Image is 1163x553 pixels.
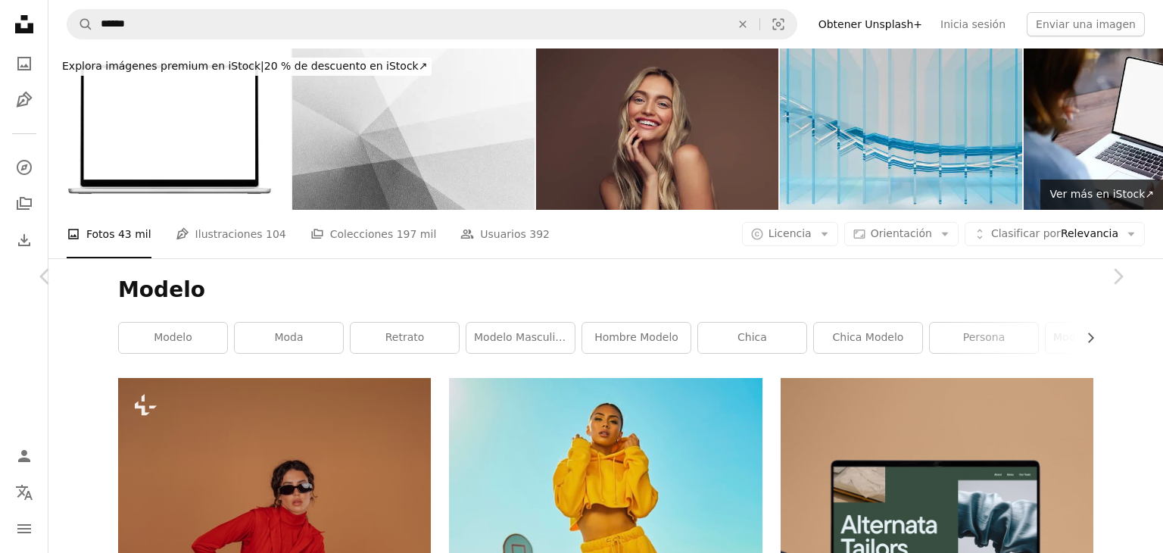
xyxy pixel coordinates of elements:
[9,48,39,79] a: Fotos
[118,276,1093,304] h1: Modelo
[991,227,1118,242] span: Relevancia
[235,323,343,353] a: Moda
[726,10,759,39] button: Borrar
[9,85,39,115] a: Ilustraciones
[9,514,39,544] button: Menú
[844,222,959,246] button: Orientación
[809,12,931,36] a: Obtener Unsplash+
[742,222,838,246] button: Licencia
[698,323,806,353] a: chica
[351,323,459,353] a: retrato
[48,48,291,210] img: Laptop Mockup with a white screen isolated on a white background, a High-quality Studio shot
[62,60,427,72] span: 20 % de descuento en iStock ↗
[266,226,286,242] span: 104
[931,12,1015,36] a: Inicia sesión
[119,323,227,353] a: modelo
[965,222,1145,246] button: Clasificar porRelevancia
[780,48,1022,210] img: Data background
[397,226,437,242] span: 197 mil
[871,227,932,239] span: Orientación
[930,323,1038,353] a: persona
[1072,204,1163,349] a: Siguiente
[582,323,691,353] a: hombre modelo
[769,227,812,239] span: Licencia
[310,210,437,258] a: Colecciones 197 mil
[1046,323,1154,353] a: modelo femenina
[814,323,922,353] a: Chica modelo
[292,48,535,210] img: Fondo abstracto negro, blanco, gris claro, plateado. Forma geométrica. Línea, raya, esquina, triá...
[67,9,797,39] form: Encuentra imágenes en todo el sitio
[48,48,441,85] a: Explora imágenes premium en iStock|20 % de descuento en iStock↗
[9,441,39,471] a: Iniciar sesión / Registrarse
[536,48,778,210] img: Portrait of young girl with beautiful skin and make-up
[62,60,264,72] span: Explora imágenes premium en iStock |
[1049,188,1154,200] span: Ver más en iStock ↗
[460,210,550,258] a: Usuarios 392
[1040,180,1163,210] a: Ver más en iStock↗
[760,10,797,39] button: Búsqueda visual
[176,210,286,258] a: Ilustraciones 104
[991,227,1061,239] span: Clasificar por
[9,477,39,508] button: Idioma
[466,323,575,353] a: modelo masculino
[529,226,550,242] span: 392
[67,10,93,39] button: Buscar en Unsplash
[1027,12,1145,36] button: Enviar una imagen
[9,189,39,219] a: Colecciones
[9,152,39,183] a: Explorar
